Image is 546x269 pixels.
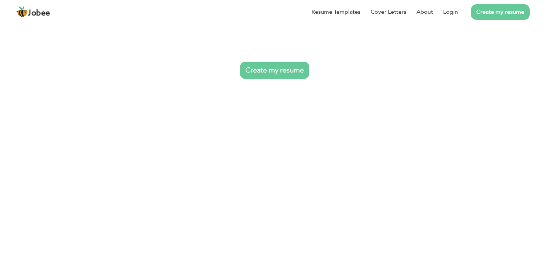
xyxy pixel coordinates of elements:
a: Login [443,8,458,16]
a: Create my resume [471,4,530,20]
a: Resume Templates [311,8,361,16]
a: Jobee [16,6,50,18]
a: Create my resume [240,62,309,79]
span: Jobee [28,9,50,17]
a: Cover Letters [371,8,406,16]
img: jobee.io [16,6,28,18]
a: About [416,8,433,16]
